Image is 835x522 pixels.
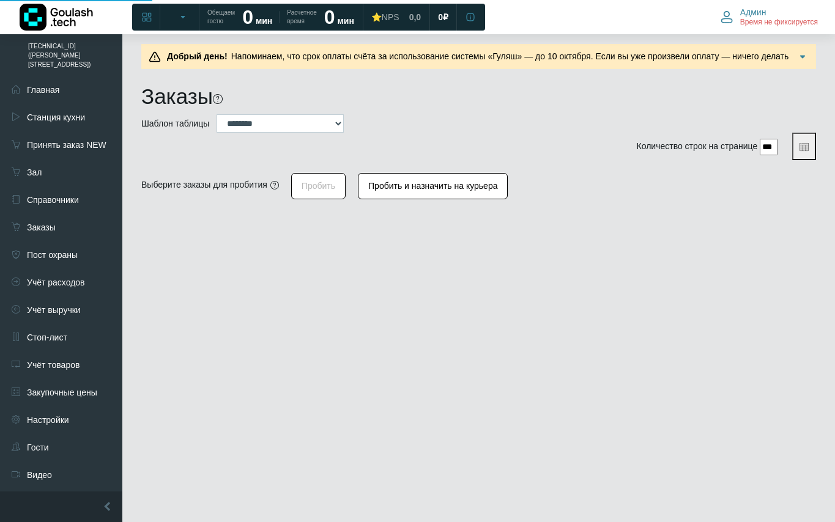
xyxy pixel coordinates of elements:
[242,6,253,28] strong: 0
[167,51,228,61] b: Добрый день!
[141,84,213,109] h1: Заказы
[740,7,766,18] span: Админ
[409,12,421,23] span: 0,0
[324,6,335,28] strong: 0
[291,173,346,199] button: Пробить
[713,4,825,30] button: Админ Время не фиксируется
[443,12,448,23] span: ₽
[371,12,399,23] div: ⭐
[163,51,789,87] span: Напоминаем, что срок оплаты счёта за использование системы «Гуляш» — до 10 октября. Если вы уже п...
[637,140,758,153] label: Количество строк на странице
[213,94,223,104] i: На этой странице можно найти заказ, используя различные фильтры. Все пункты заполнять необязатель...
[431,6,456,28] a: 0 ₽
[20,4,93,31] img: Логотип компании Goulash.tech
[740,18,818,28] span: Время не фиксируется
[438,12,443,23] span: 0
[382,12,399,22] span: NPS
[200,6,362,28] a: Обещаем гостю 0 мин Расчетное время 0 мин
[796,51,809,63] img: Подробнее
[149,51,161,63] img: Предупреждение
[270,181,279,189] i: Нужные заказы должны быть в статусе "готов" (если вы хотите пробить один заказ, то можно воспольз...
[358,173,508,199] button: Пробить и назначить на курьера
[256,16,272,26] span: мин
[287,9,316,26] span: Расчетное время
[141,117,209,130] label: Шаблон таблицы
[337,16,354,26] span: мин
[141,178,267,191] div: Выберите заказы для пробития
[364,6,428,28] a: ⭐NPS 0,0
[207,9,235,26] span: Обещаем гостю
